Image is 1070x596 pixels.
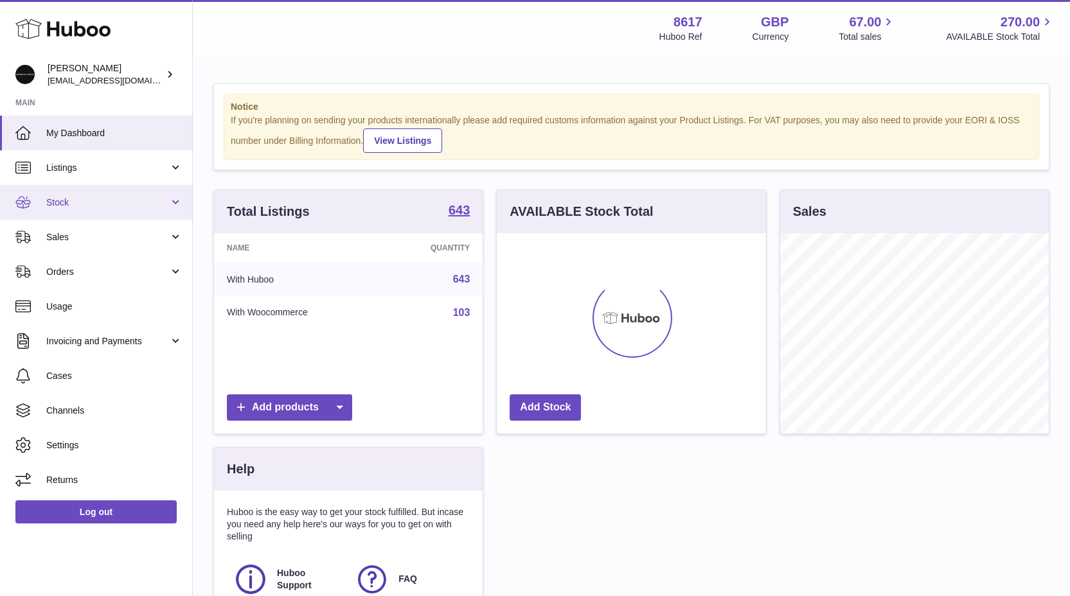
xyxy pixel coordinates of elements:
[46,474,183,486] span: Returns
[227,394,352,421] a: Add products
[659,31,702,43] div: Huboo Ref
[381,233,483,263] th: Quantity
[231,101,1032,113] strong: Notice
[946,31,1055,43] span: AVAILABLE Stock Total
[46,301,183,313] span: Usage
[46,439,183,451] span: Settings
[227,460,254,478] h3: Help
[46,231,169,243] span: Sales
[214,296,381,329] td: With Woocommerce
[227,203,310,220] h3: Total Listings
[510,394,581,421] a: Add Stock
[839,31,896,43] span: Total sales
[48,62,163,87] div: [PERSON_NAME]
[449,204,470,219] a: 643
[398,573,417,585] span: FAQ
[449,204,470,216] strong: 643
[15,500,177,523] a: Log out
[839,13,896,43] a: 67.00 Total sales
[214,233,381,263] th: Name
[453,307,470,318] a: 103
[227,506,470,543] p: Huboo is the easy way to get your stock fulfilled. But incase you need any help here's our ways f...
[46,162,169,174] span: Listings
[46,127,183,139] span: My Dashboard
[48,75,189,85] span: [EMAIL_ADDRESS][DOMAIN_NAME]
[510,203,653,220] h3: AVAILABLE Stock Total
[15,65,35,84] img: hello@alfredco.com
[46,405,183,417] span: Channels
[946,13,1055,43] a: 270.00 AVAILABLE Stock Total
[46,370,183,382] span: Cases
[761,13,789,31] strong: GBP
[673,13,702,31] strong: 8617
[46,197,169,209] span: Stock
[363,128,442,153] a: View Listings
[231,114,1032,153] div: If you're planning on sending your products internationally please add required customs informati...
[793,203,826,220] h3: Sales
[753,31,789,43] div: Currency
[849,13,881,31] span: 67.00
[277,567,341,592] span: Huboo Support
[46,335,169,347] span: Invoicing and Payments
[453,274,470,285] a: 643
[214,263,381,296] td: With Huboo
[1001,13,1040,31] span: 270.00
[46,266,169,278] span: Orders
